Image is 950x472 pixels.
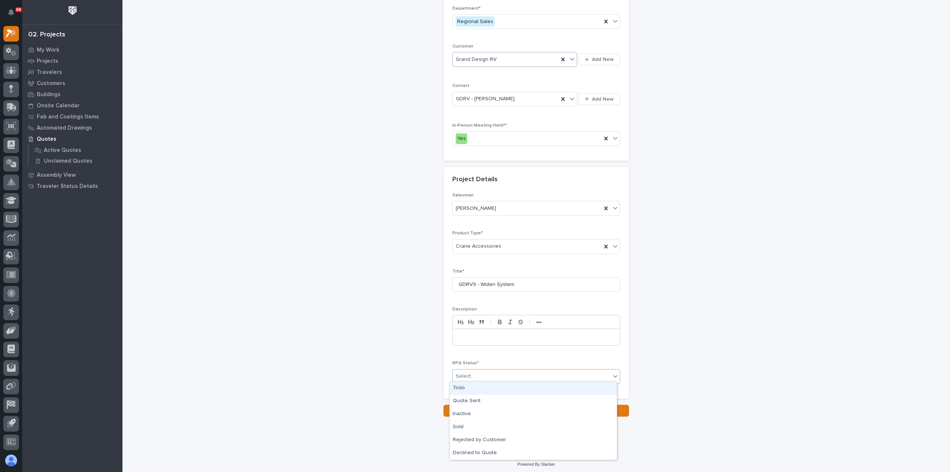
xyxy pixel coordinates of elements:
[22,78,122,89] a: Customers
[22,66,122,78] a: Travelers
[452,361,479,365] span: RFQ Status
[28,31,65,39] div: 02. Projects
[22,180,122,192] a: Traveler Status Details
[452,193,474,198] span: Salesman
[452,231,483,235] span: Product Type
[456,205,496,212] span: [PERSON_NAME]
[37,114,99,120] p: Fab and Coatings Items
[16,7,21,12] p: 66
[37,125,92,131] p: Automated Drawings
[517,462,555,466] a: Powered By Stacker
[37,47,59,53] p: My Work
[66,4,79,17] img: Workspace Logo
[22,100,122,111] a: Onsite Calendar
[22,133,122,144] a: Quotes
[37,172,76,179] p: Assembly View
[37,80,65,87] p: Customers
[37,58,58,65] p: Projects
[452,84,469,88] span: Contact
[452,6,481,11] span: Department
[443,405,629,417] button: Save
[536,319,542,325] strong: •••
[22,169,122,180] a: Assembly View
[22,44,122,55] a: My Work
[450,408,617,421] div: Inactive
[592,56,614,63] span: Add New
[44,158,92,165] p: Unclaimed Quotes
[450,395,617,408] div: Quote Sent
[452,269,464,274] span: Title
[452,176,498,184] h2: Project Details
[22,122,122,133] a: Automated Drawings
[37,69,62,76] p: Travelers
[37,102,80,109] p: Onsite Calendar
[9,9,19,21] div: Notifications66
[22,55,122,66] a: Projects
[22,111,122,122] a: Fab and Coatings Items
[37,183,98,190] p: Traveler Status Details
[579,53,620,65] button: Add New
[456,372,474,380] div: Select...
[3,453,19,468] button: users-avatar
[456,16,495,27] div: Regional Sales
[37,136,56,143] p: Quotes
[22,89,122,100] a: Buildings
[456,56,497,64] span: Grand Design RV
[579,93,620,105] button: Add New
[3,4,19,20] button: Notifications
[29,156,122,166] a: Unclaimed Quotes
[37,91,60,98] p: Buildings
[456,95,515,103] span: GDRV - [PERSON_NAME]
[452,123,507,128] span: In-Person Meeting Held?
[452,44,474,49] span: Customer
[29,145,122,155] a: Active Quotes
[450,447,617,460] div: Declined to Quote
[450,434,617,447] div: Rejected by Customer
[44,147,81,154] p: Active Quotes
[450,421,617,434] div: Sold
[456,242,501,250] span: Crane Accessories
[592,96,614,102] span: Add New
[456,133,467,144] div: Yes
[534,318,544,326] button: •••
[452,307,477,312] span: Description
[450,382,617,395] div: Todo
